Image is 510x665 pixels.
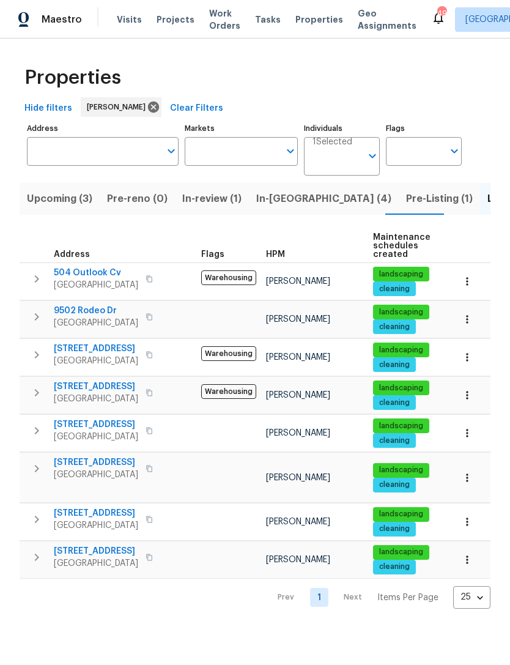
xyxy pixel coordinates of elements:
[453,581,490,613] div: 25
[266,555,330,564] span: [PERSON_NAME]
[117,13,142,26] span: Visits
[374,547,428,557] span: landscaping
[182,190,242,207] span: In-review (1)
[374,307,428,318] span: landscaping
[406,190,473,207] span: Pre-Listing (1)
[374,398,415,408] span: cleaning
[374,269,428,280] span: landscaping
[54,279,138,291] span: [GEOGRAPHIC_DATA]
[163,143,180,160] button: Open
[157,13,194,26] span: Projects
[374,509,428,519] span: landscaping
[54,381,138,393] span: [STREET_ADDRESS]
[81,97,161,117] div: [PERSON_NAME]
[386,125,462,132] label: Flags
[437,7,446,20] div: 49
[54,317,138,329] span: [GEOGRAPHIC_DATA]
[374,345,428,355] span: landscaping
[54,267,138,279] span: 504 Outlook Cv
[54,545,138,557] span: [STREET_ADDRESS]
[374,480,415,490] span: cleaning
[266,391,330,399] span: [PERSON_NAME]
[54,456,138,469] span: [STREET_ADDRESS]
[282,143,299,160] button: Open
[107,190,168,207] span: Pre-reno (0)
[295,13,343,26] span: Properties
[256,190,391,207] span: In-[GEOGRAPHIC_DATA] (4)
[266,315,330,324] span: [PERSON_NAME]
[24,101,72,116] span: Hide filters
[266,250,285,259] span: HPM
[54,250,90,259] span: Address
[185,125,298,132] label: Markets
[201,384,256,399] span: Warehousing
[42,13,82,26] span: Maestro
[201,250,224,259] span: Flags
[374,421,428,431] span: landscaping
[374,465,428,475] span: landscaping
[310,588,328,607] a: Goto page 1
[209,7,240,32] span: Work Orders
[54,519,138,532] span: [GEOGRAPHIC_DATA]
[255,15,281,24] span: Tasks
[374,360,415,370] span: cleaning
[24,72,121,84] span: Properties
[266,586,490,609] nav: Pagination Navigation
[54,469,138,481] span: [GEOGRAPHIC_DATA]
[266,353,330,362] span: [PERSON_NAME]
[358,7,416,32] span: Geo Assignments
[374,284,415,294] span: cleaning
[20,97,77,120] button: Hide filters
[54,431,138,443] span: [GEOGRAPHIC_DATA]
[374,562,415,572] span: cleaning
[165,97,228,120] button: Clear Filters
[54,418,138,431] span: [STREET_ADDRESS]
[54,355,138,367] span: [GEOGRAPHIC_DATA]
[170,101,223,116] span: Clear Filters
[374,322,415,332] span: cleaning
[87,101,150,113] span: [PERSON_NAME]
[266,474,330,482] span: [PERSON_NAME]
[446,143,463,160] button: Open
[312,137,352,147] span: 1 Selected
[364,147,381,165] button: Open
[54,393,138,405] span: [GEOGRAPHIC_DATA]
[373,233,431,259] span: Maintenance schedules created
[266,518,330,526] span: [PERSON_NAME]
[27,190,92,207] span: Upcoming (3)
[304,125,380,132] label: Individuals
[201,346,256,361] span: Warehousing
[27,125,179,132] label: Address
[54,343,138,355] span: [STREET_ADDRESS]
[266,277,330,286] span: [PERSON_NAME]
[377,592,438,604] p: Items Per Page
[374,524,415,534] span: cleaning
[374,436,415,446] span: cleaning
[54,305,138,317] span: 9502 Rodeo Dr
[201,270,256,285] span: Warehousing
[374,383,428,393] span: landscaping
[54,507,138,519] span: [STREET_ADDRESS]
[54,557,138,570] span: [GEOGRAPHIC_DATA]
[266,429,330,437] span: [PERSON_NAME]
